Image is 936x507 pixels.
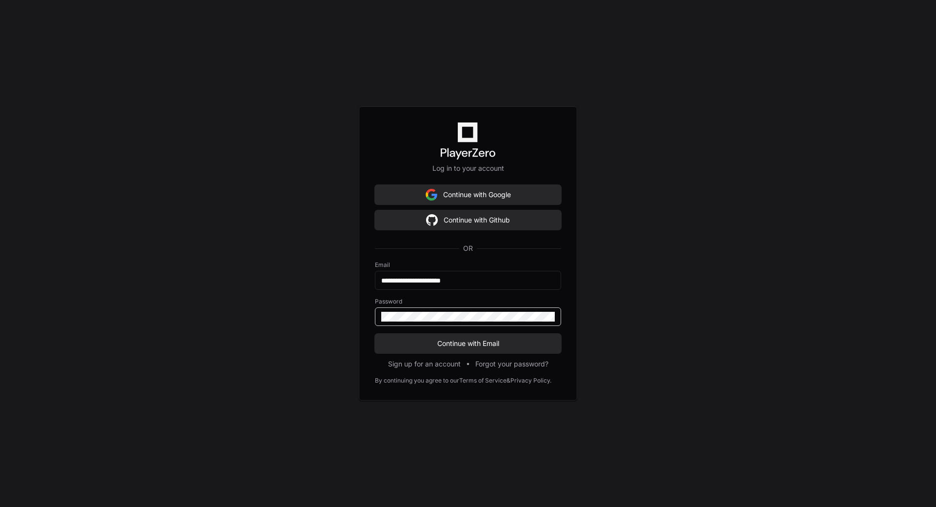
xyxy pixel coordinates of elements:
div: & [507,377,510,385]
button: Continue with Github [375,210,561,230]
button: Continue with Google [375,185,561,204]
span: OR [459,243,477,253]
label: Email [375,261,561,269]
a: Privacy Policy. [510,377,551,385]
img: Sign in with google [426,185,437,204]
a: Terms of Service [459,377,507,385]
span: Continue with Email [375,339,561,348]
p: Log in to your account [375,163,561,173]
button: Forgot your password? [475,359,548,369]
img: Sign in with google [426,210,438,230]
button: Continue with Email [375,334,561,353]
button: Sign up for an account [388,359,461,369]
label: Password [375,298,561,305]
div: By continuing you agree to our [375,377,459,385]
